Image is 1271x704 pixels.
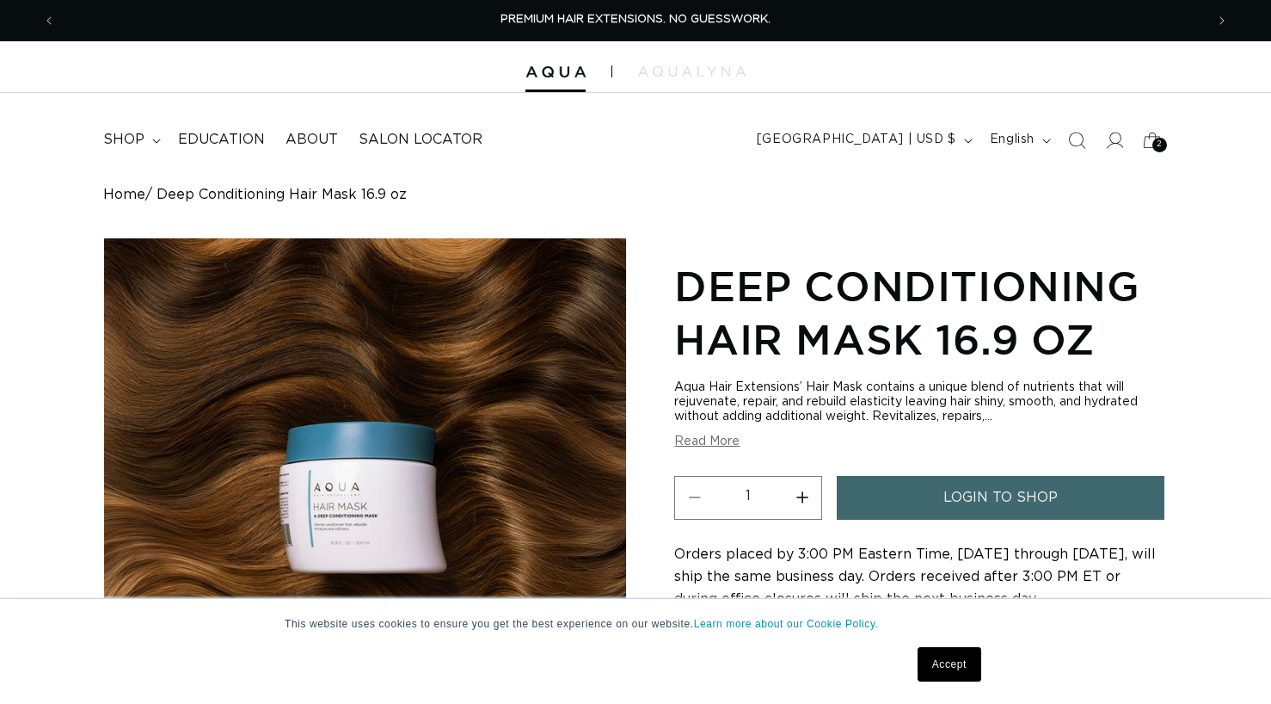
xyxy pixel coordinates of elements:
[757,131,956,149] span: [GEOGRAPHIC_DATA] | USD $
[157,187,407,203] span: Deep Conditioning Hair Mask 16.9 oz
[500,14,771,25] span: PREMIUM HAIR EXTENSIONS. NO GUESSWORK.
[943,476,1058,520] span: login to shop
[103,187,1168,203] nav: breadcrumbs
[286,131,338,149] span: About
[638,66,746,77] img: aqualyna.com
[1157,138,1163,152] span: 2
[103,131,144,149] span: shop
[525,66,586,78] img: Aqua Hair Extensions
[93,120,168,159] summary: shop
[103,187,145,203] a: Home
[918,647,981,682] a: Accept
[275,120,348,159] a: About
[359,131,482,149] span: Salon Locator
[348,120,493,159] a: Salon Locator
[674,435,740,449] button: Read More
[1203,4,1241,37] button: Next announcement
[1058,121,1096,159] summary: Search
[990,131,1035,149] span: English
[285,616,986,632] p: This website uses cookies to ensure you get the best experience on our website.
[837,476,1164,520] a: login to shop
[178,131,265,149] span: Education
[979,124,1058,157] button: English
[746,124,979,157] button: [GEOGRAPHIC_DATA] | USD $
[168,120,275,159] a: Education
[694,618,879,630] a: Learn more about our Cookie Policy.
[674,380,1168,424] div: Aqua Hair Extensions’ Hair Mask contains a unique blend of nutrients that will rejuvenate, repair...
[674,259,1168,367] h1: Deep Conditioning Hair Mask 16.9 oz
[674,547,1156,606] span: Orders placed by 3:00 PM Eastern Time, [DATE] through [DATE], will ship the same business day. Or...
[30,4,68,37] button: Previous announcement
